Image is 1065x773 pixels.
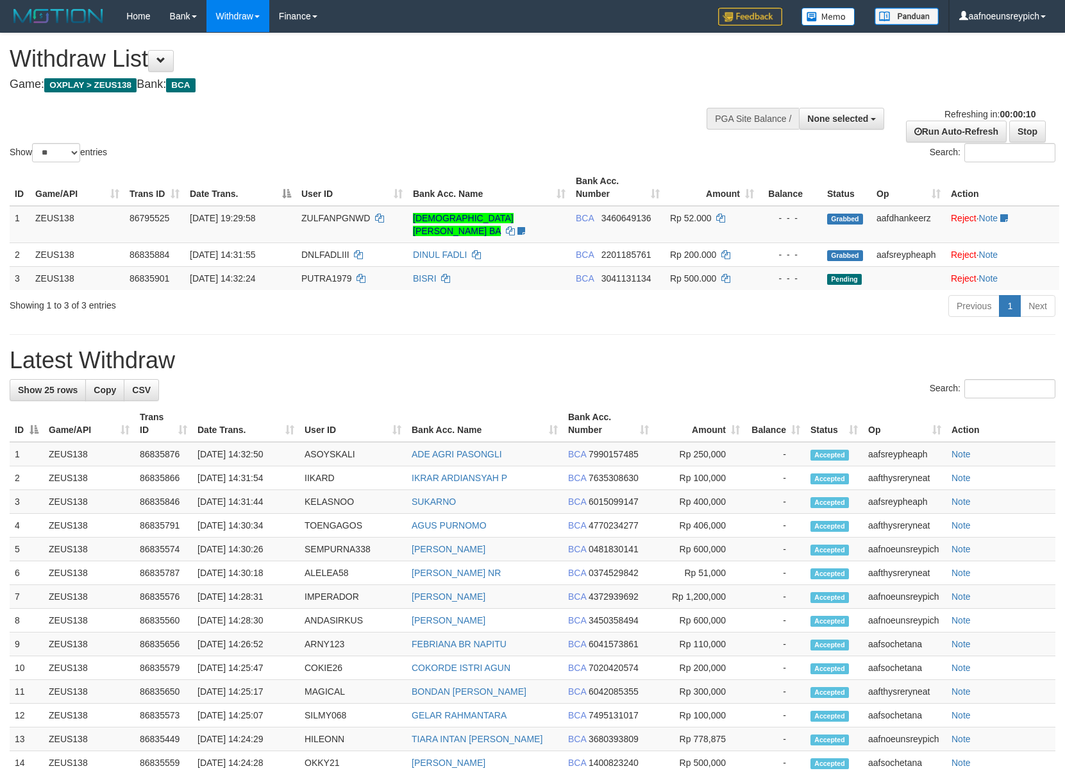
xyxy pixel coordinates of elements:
td: [DATE] 14:30:34 [192,514,299,538]
th: Balance [759,169,822,206]
td: - [745,561,805,585]
span: Refreshing in: [944,109,1036,119]
td: [DATE] 14:28:31 [192,585,299,609]
td: SILMY068 [299,704,407,727]
th: User ID: activate to sort column ascending [296,169,408,206]
div: - - - [764,212,817,225]
span: Copy 7635308630 to clipboard [589,473,639,483]
td: COKIE26 [299,656,407,680]
input: Search: [964,379,1055,398]
td: 3 [10,266,30,290]
a: [PERSON_NAME] NR [412,568,501,578]
td: 86835560 [135,609,192,633]
a: Stop [1009,121,1046,142]
span: BCA [576,213,594,223]
a: Note [952,734,971,744]
span: Rp 52.000 [670,213,712,223]
strong: 00:00:10 [1000,109,1036,119]
td: [DATE] 14:24:29 [192,727,299,751]
td: Rp 100,000 [654,466,745,490]
td: 86835579 [135,656,192,680]
span: Accepted [810,616,849,627]
td: Rp 600,000 [654,538,745,561]
td: SEMPURNA338 [299,538,407,561]
a: SUKARNO [412,497,456,507]
td: - [745,727,805,751]
label: Show entries [10,143,107,162]
td: aafnoeunsreypich [863,538,946,561]
span: Rp 500.000 [670,273,716,284]
a: Run Auto-Refresh [906,121,1007,142]
td: ZEUS138 [44,538,135,561]
td: Rp 110,000 [654,633,745,656]
td: ZEUS138 [44,585,135,609]
td: 10 [10,656,44,680]
span: Copy 3680393809 to clipboard [589,734,639,744]
a: Note [952,591,971,602]
span: BCA [568,568,586,578]
td: · [946,242,1059,266]
td: ASOYSKALI [299,442,407,466]
td: 8 [10,609,44,633]
th: Game/API: activate to sort column ascending [44,405,135,442]
th: Game/API: activate to sort column ascending [30,169,124,206]
td: 1 [10,206,30,243]
th: Bank Acc. Number: activate to sort column ascending [571,169,665,206]
span: DNLFADLIII [301,250,349,260]
td: - [745,466,805,490]
span: 86835884 [130,250,169,260]
span: Pending [827,274,862,285]
td: 4 [10,514,44,538]
a: 1 [999,295,1021,317]
span: Accepted [810,545,849,556]
th: Amount: activate to sort column ascending [654,405,745,442]
span: 86795525 [130,213,169,223]
td: [DATE] 14:31:44 [192,490,299,514]
button: None selected [799,108,884,130]
td: aafsochetana [863,633,946,656]
td: - [745,490,805,514]
td: 86835876 [135,442,192,466]
a: CSV [124,379,159,401]
span: BCA [568,710,586,720]
img: panduan.png [875,8,939,25]
td: ZEUS138 [44,656,135,680]
label: Search: [930,379,1055,398]
span: BCA [568,686,586,697]
span: BCA [568,663,586,673]
td: IMPERADOR [299,585,407,609]
span: Accepted [810,663,849,674]
td: 86835650 [135,680,192,704]
td: 86835449 [135,727,192,751]
span: Copy 0481830141 to clipboard [589,544,639,554]
td: aafthysreryneat [863,466,946,490]
span: Accepted [810,592,849,603]
td: ZEUS138 [30,242,124,266]
span: [DATE] 14:32:24 [190,273,255,284]
a: Note [952,544,971,554]
th: Action [946,405,1055,442]
td: [DATE] 14:25:17 [192,680,299,704]
td: ZEUS138 [44,561,135,585]
th: Trans ID: activate to sort column ascending [135,405,192,442]
td: [DATE] 14:30:26 [192,538,299,561]
h4: Game: Bank: [10,78,697,91]
td: 86835656 [135,633,192,656]
h1: Withdraw List [10,46,697,72]
td: · [946,206,1059,243]
label: Search: [930,143,1055,162]
a: Next [1020,295,1055,317]
span: Accepted [810,450,849,461]
span: BCA [568,449,586,459]
span: Copy 4770234277 to clipboard [589,520,639,531]
a: Copy [85,379,124,401]
span: Rp 200.000 [670,250,716,260]
th: Status: activate to sort column ascending [805,405,863,442]
td: aafthysreryneat [863,680,946,704]
td: 86835787 [135,561,192,585]
td: - [745,680,805,704]
span: BCA [568,639,586,649]
a: Note [952,686,971,697]
td: ZEUS138 [44,727,135,751]
span: Show 25 rows [18,385,78,395]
